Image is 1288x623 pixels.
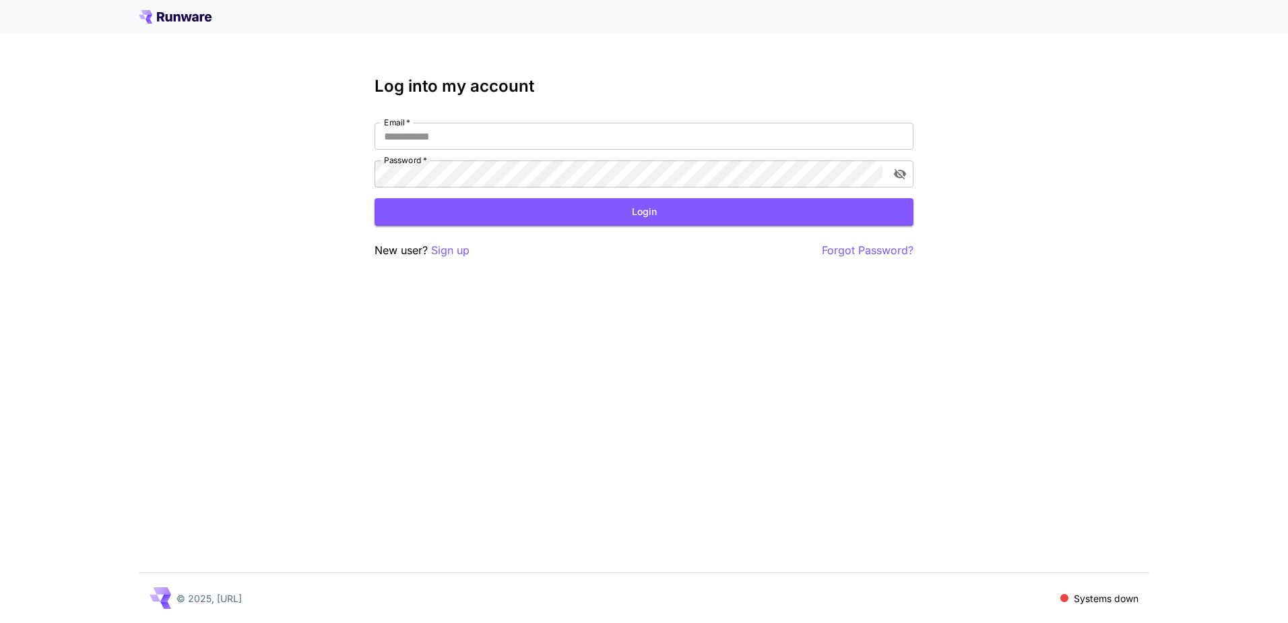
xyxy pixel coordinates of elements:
p: Systems down [1074,591,1138,605]
p: New user? [375,242,470,259]
button: Sign up [431,242,470,259]
h3: Log into my account [375,77,913,96]
label: Email [384,117,410,128]
button: toggle password visibility [888,162,912,186]
p: © 2025, [URL] [176,591,242,605]
button: Login [375,198,913,226]
button: Forgot Password? [822,242,913,259]
label: Password [384,154,427,166]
